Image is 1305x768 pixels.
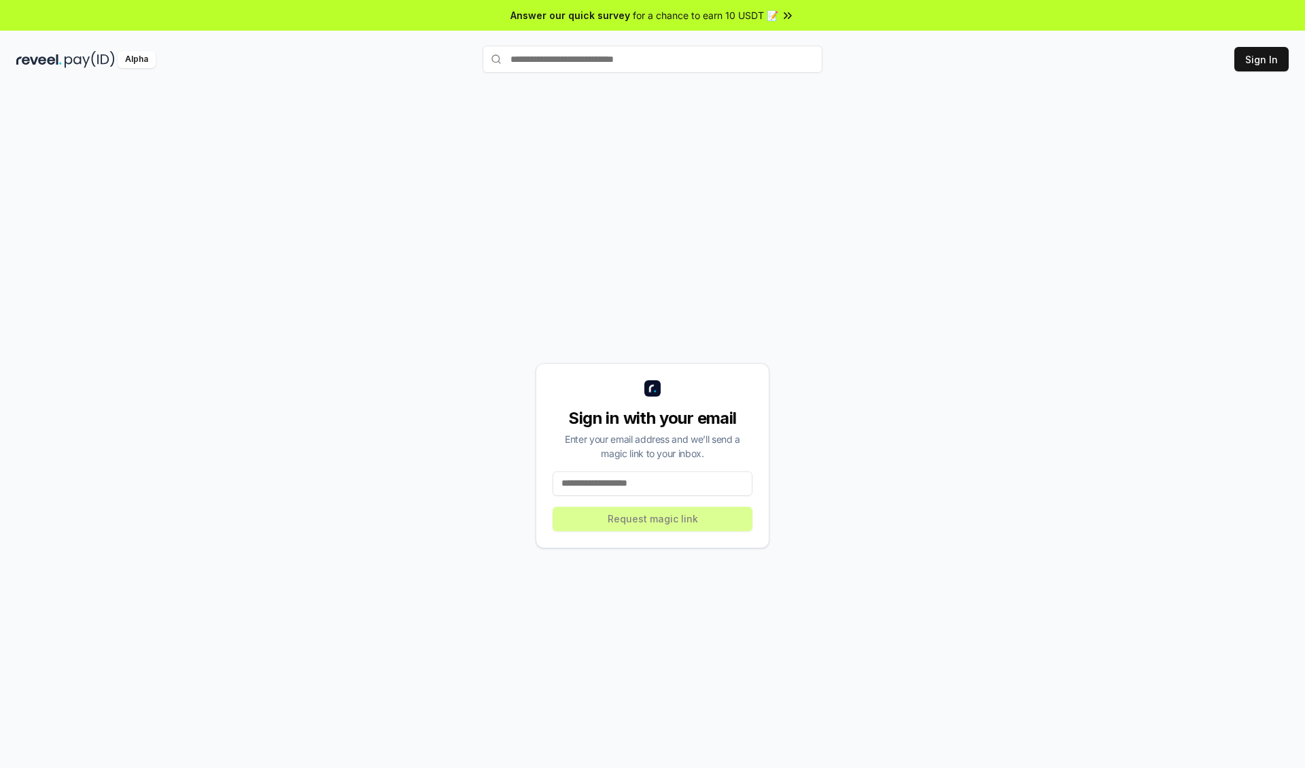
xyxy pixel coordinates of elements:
div: Enter your email address and we’ll send a magic link to your inbox. [553,432,752,461]
img: reveel_dark [16,51,62,68]
span: for a chance to earn 10 USDT 📝 [633,8,778,22]
div: Alpha [118,51,156,68]
button: Sign In [1234,47,1289,71]
img: logo_small [644,380,661,397]
span: Answer our quick survey [510,8,630,22]
img: pay_id [65,51,115,68]
div: Sign in with your email [553,407,752,429]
